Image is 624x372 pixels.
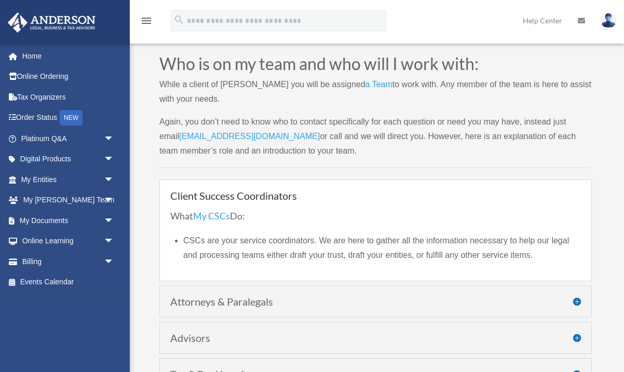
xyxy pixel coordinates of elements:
span: arrow_drop_down [104,231,125,252]
i: search [173,14,185,25]
a: Events Calendar [7,272,130,293]
span: CSCs are your service coordinators. We are here to gather all the information necessary to help o... [183,236,569,259]
span: arrow_drop_down [104,210,125,231]
span: What Do: [170,210,245,222]
a: Tax Organizers [7,87,130,107]
h4: Client Success Coordinators [170,190,581,201]
a: Online Ordering [7,66,130,87]
h2: Who is on my team and who will I work with: [159,56,592,77]
div: NEW [60,110,83,126]
img: User Pic [601,13,616,28]
h4: Attorneys & Paralegals [170,296,581,307]
a: [EMAIL_ADDRESS][DOMAIN_NAME] [179,132,320,146]
a: Platinum Q&Aarrow_drop_down [7,128,130,149]
span: arrow_drop_down [104,128,125,149]
p: Again, you don’t need to know who to contact specifically for each question or need you may have,... [159,115,592,158]
a: My Entitiesarrow_drop_down [7,169,130,190]
a: Digital Productsarrow_drop_down [7,149,130,170]
a: Billingarrow_drop_down [7,251,130,272]
a: My Documentsarrow_drop_down [7,210,130,231]
p: While a client of [PERSON_NAME] you will be assigned to work with. Any member of the team is here... [159,77,592,115]
img: Anderson Advisors Platinum Portal [5,12,99,33]
a: My CSCs [193,210,230,227]
a: My [PERSON_NAME] Teamarrow_drop_down [7,190,130,211]
a: Home [7,46,130,66]
span: arrow_drop_down [104,149,125,170]
a: menu [140,18,153,27]
a: a Team [365,80,392,94]
h4: Advisors [170,333,581,343]
span: arrow_drop_down [104,251,125,272]
i: menu [140,15,153,27]
span: arrow_drop_down [104,169,125,190]
span: arrow_drop_down [104,190,125,211]
a: Order StatusNEW [7,107,130,129]
a: Online Learningarrow_drop_down [7,231,130,252]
